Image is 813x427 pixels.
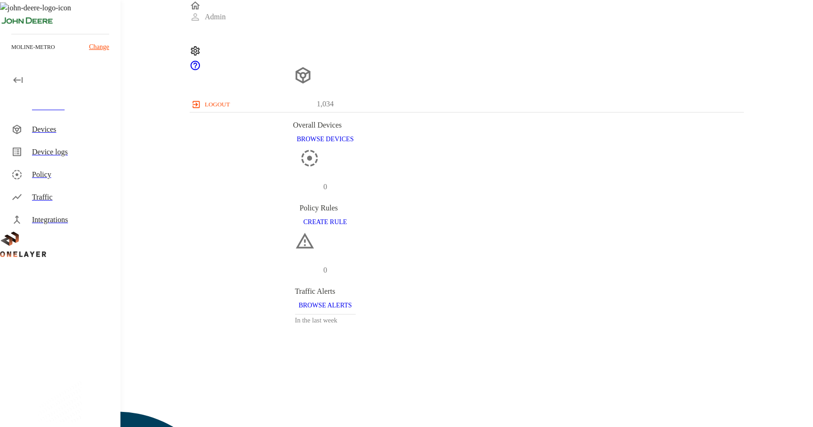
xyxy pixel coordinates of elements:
[323,181,327,193] p: 0
[190,64,201,73] span: Support Portal
[205,11,225,23] p: Admin
[293,120,358,131] div: Overall Devices
[295,286,356,297] div: Traffic Alerts
[190,97,233,112] button: logout
[293,131,358,148] button: BROWSE DEVICES
[295,297,356,314] button: BROWSE ALERTS
[323,265,327,276] p: 0
[293,135,358,143] a: BROWSE DEVICES
[300,218,351,226] a: CREATE RULE
[300,202,351,214] div: Policy Rules
[295,314,356,326] h3: In the last week
[295,300,356,308] a: BROWSE ALERTS
[300,214,351,231] button: CREATE RULE
[190,64,201,73] a: onelayer-support
[190,97,744,112] a: logout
